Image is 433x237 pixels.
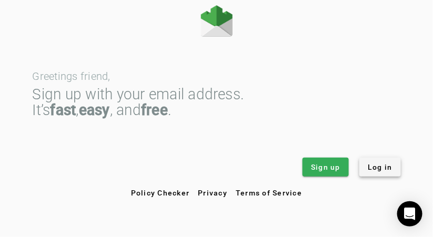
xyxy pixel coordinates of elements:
strong: free [141,101,168,119]
div: Greetings friend, [33,71,401,81]
button: Privacy [194,183,231,202]
span: Sign up [311,162,340,172]
button: Log in [359,158,401,177]
button: Terms of Service [231,183,306,202]
div: Open Intercom Messenger [397,201,422,226]
span: Terms of Service [236,189,302,197]
span: Policy Checker [131,189,190,197]
span: Privacy [198,189,227,197]
button: Policy Checker [127,183,194,202]
button: Sign up [303,158,349,177]
img: Fraudmarc Logo [201,5,233,37]
div: Sign up with your email address. It’s , , and . [33,87,401,118]
span: Log in [368,162,392,172]
strong: easy [79,101,110,119]
strong: fast [51,101,76,119]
